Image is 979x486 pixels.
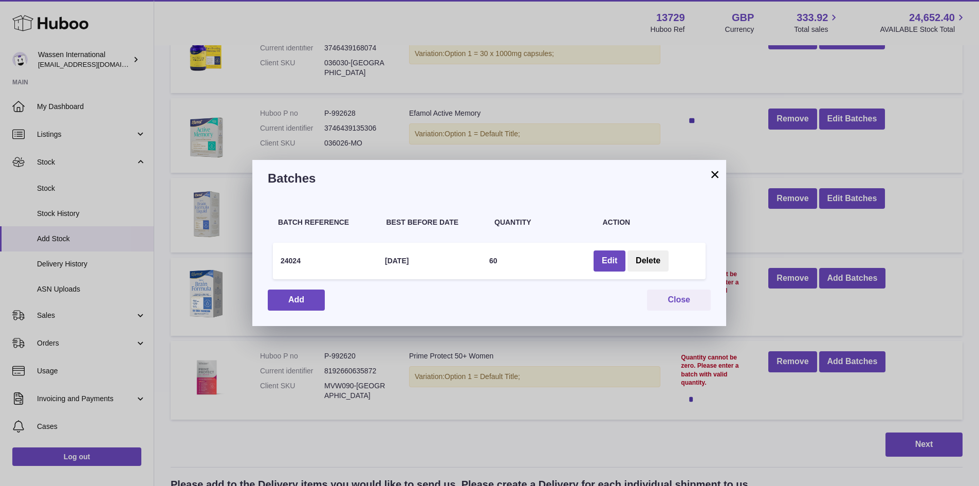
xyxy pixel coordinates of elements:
h4: Best Before Date [386,218,485,227]
h4: 24024 [281,256,301,266]
button: Edit [594,250,625,272]
h3: Batches [268,170,711,187]
h4: Batch Reference [278,218,376,227]
button: Add [268,290,325,311]
h4: Action [603,218,701,227]
h4: 60 [489,256,497,266]
h4: [DATE] [385,256,409,266]
h4: Quantity [494,218,593,227]
button: Close [647,290,711,311]
button: × [709,168,721,181]
button: Delete [627,250,669,272]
